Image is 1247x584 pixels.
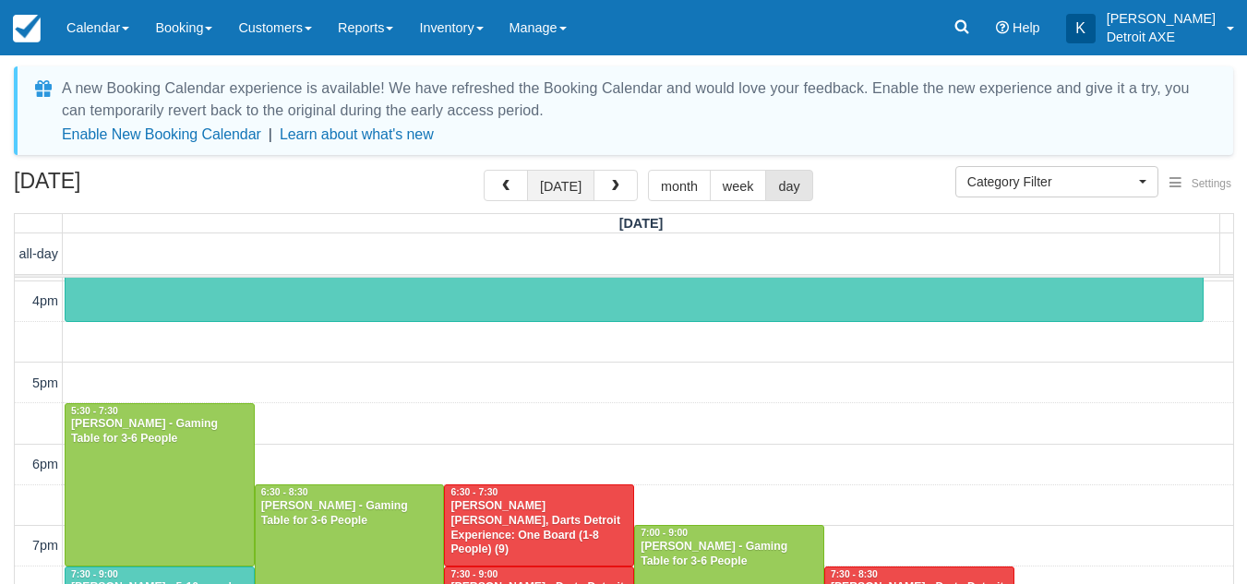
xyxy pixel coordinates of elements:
[444,484,634,566] a: 6:30 - 7:30[PERSON_NAME] [PERSON_NAME], Darts Detroit Experience: One Board (1-8 People) (9)
[1158,171,1242,197] button: Settings
[996,21,1009,34] i: Help
[62,125,261,144] button: Enable New Booking Calendar
[261,487,308,497] span: 6:30 - 8:30
[32,293,58,308] span: 4pm
[19,246,58,261] span: all-day
[32,457,58,471] span: 6pm
[1013,20,1040,35] span: Help
[450,499,629,558] div: [PERSON_NAME] [PERSON_NAME], Darts Detroit Experience: One Board (1-8 People) (9)
[32,375,58,390] span: 5pm
[14,170,247,204] h2: [DATE]
[450,569,498,579] span: 7:30 - 9:00
[710,170,767,201] button: week
[619,216,664,231] span: [DATE]
[1107,9,1216,28] p: [PERSON_NAME]
[71,406,118,416] span: 5:30 - 7:30
[269,126,272,142] span: |
[967,173,1134,191] span: Category Filter
[70,417,249,447] div: [PERSON_NAME] - Gaming Table for 3-6 People
[32,538,58,553] span: 7pm
[831,569,878,579] span: 7:30 - 8:30
[1107,28,1216,46] p: Detroit AXE
[765,170,812,201] button: day
[260,499,439,529] div: [PERSON_NAME] - Gaming Table for 3-6 People
[955,166,1158,197] button: Category Filter
[641,528,688,538] span: 7:00 - 9:00
[640,540,819,569] div: [PERSON_NAME] - Gaming Table for 3-6 People
[71,569,118,579] span: 7:30 - 9:00
[648,170,711,201] button: month
[450,487,498,497] span: 6:30 - 7:30
[65,403,255,566] a: 5:30 - 7:30[PERSON_NAME] - Gaming Table for 3-6 People
[13,15,41,42] img: checkfront-main-nav-mini-logo.png
[527,170,594,201] button: [DATE]
[1192,177,1231,190] span: Settings
[62,77,1211,122] div: A new Booking Calendar experience is available! We have refreshed the Booking Calendar and would ...
[280,126,434,142] a: Learn about what's new
[1066,14,1096,43] div: K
